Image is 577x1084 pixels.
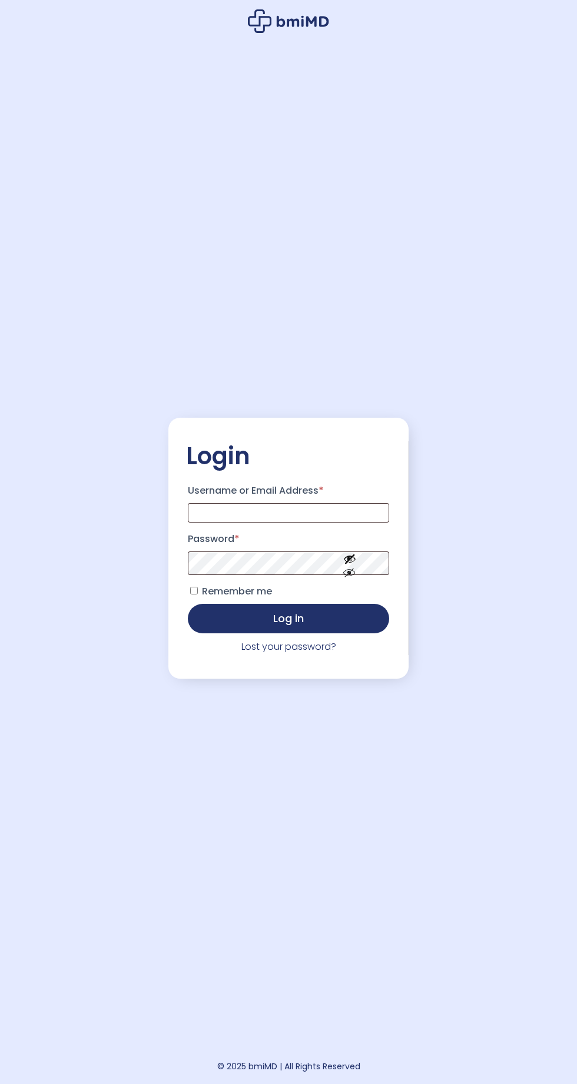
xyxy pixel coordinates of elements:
[190,587,198,594] input: Remember me
[202,584,272,598] span: Remember me
[188,481,390,500] label: Username or Email Address
[217,1058,360,1075] div: © 2025 bmiMD | All Rights Reserved
[241,640,336,653] a: Lost your password?
[186,441,392,471] h2: Login
[188,530,390,548] label: Password
[317,543,383,584] button: Show password
[188,604,390,633] button: Log in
